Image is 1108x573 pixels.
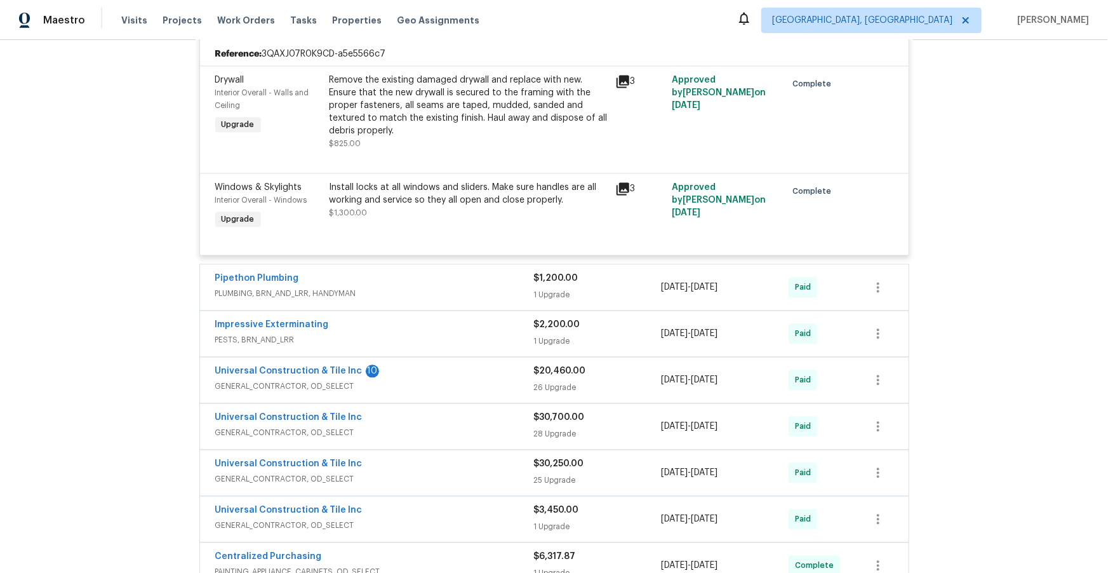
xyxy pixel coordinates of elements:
[691,562,718,570] span: [DATE]
[215,90,309,110] span: Interior Overall - Walls and Ceiling
[661,421,718,433] span: -
[215,460,363,469] a: Universal Construction & Tile Inc
[661,422,688,431] span: [DATE]
[215,48,262,61] b: Reference:
[217,14,275,27] span: Work Orders
[215,520,534,532] span: GENERAL_CONTRACTOR, OD_SELECT
[215,414,363,422] a: Universal Construction & Tile Inc
[534,367,586,376] span: $20,460.00
[672,102,700,111] span: [DATE]
[215,427,534,440] span: GENERAL_CONTRACTOR, OD_SELECT
[795,328,816,340] span: Paid
[534,506,579,515] span: $3,450.00
[661,374,718,387] span: -
[332,14,382,27] span: Properties
[661,467,718,480] span: -
[215,197,307,205] span: Interior Overall - Windows
[795,421,816,433] span: Paid
[217,213,260,226] span: Upgrade
[691,422,718,431] span: [DATE]
[215,381,534,393] span: GENERAL_CONTRACTOR, OD_SELECT
[661,330,688,339] span: [DATE]
[691,330,718,339] span: [DATE]
[661,376,688,385] span: [DATE]
[691,283,718,292] span: [DATE]
[795,513,816,526] span: Paid
[661,560,718,572] span: -
[672,209,700,218] span: [DATE]
[163,14,202,27] span: Projects
[795,467,816,480] span: Paid
[534,274,578,283] span: $1,200.00
[534,553,576,562] span: $6,317.87
[661,562,688,570] span: [DATE]
[215,334,534,347] span: PESTS, BRN_AND_LRR
[691,515,718,524] span: [DATE]
[200,43,909,66] div: 3QAXJ07R0K9CD-a5e5566c7
[215,321,329,330] a: Impressive Exterminating
[121,14,147,27] span: Visits
[215,76,244,85] span: Drywall
[795,281,816,294] span: Paid
[661,283,688,292] span: [DATE]
[691,469,718,478] span: [DATE]
[534,382,662,394] div: 26 Upgrade
[290,16,317,25] span: Tasks
[534,428,662,441] div: 28 Upgrade
[1012,14,1089,27] span: [PERSON_NAME]
[215,553,322,562] a: Centralized Purchasing
[330,210,368,217] span: $1,300.00
[534,414,585,422] span: $30,700.00
[661,515,688,524] span: [DATE]
[330,182,608,207] div: Install locks at all windows and sliders. Make sure handles are all working and service so they a...
[534,521,662,534] div: 1 Upgrade
[215,367,363,376] a: Universal Construction & Tile Inc
[795,374,816,387] span: Paid
[661,328,718,340] span: -
[534,289,662,302] div: 1 Upgrade
[772,14,952,27] span: [GEOGRAPHIC_DATA], [GEOGRAPHIC_DATA]
[217,119,260,131] span: Upgrade
[661,469,688,478] span: [DATE]
[534,475,662,487] div: 25 Upgrade
[534,335,662,348] div: 1 Upgrade
[366,365,379,378] div: 10
[661,281,718,294] span: -
[215,473,534,486] span: GENERAL_CONTRACTOR, OD_SELECT
[615,182,665,197] div: 3
[330,74,608,138] div: Remove the existing damaged drywall and replace with new. Ensure that the new drywall is secured ...
[215,506,363,515] a: Universal Construction & Tile Inc
[615,74,665,90] div: 3
[215,288,534,300] span: PLUMBING, BRN_AND_LRR, HANDYMAN
[672,184,766,218] span: Approved by [PERSON_NAME] on
[795,560,839,572] span: Complete
[534,460,584,469] span: $30,250.00
[661,513,718,526] span: -
[330,140,361,148] span: $825.00
[691,376,718,385] span: [DATE]
[534,321,580,330] span: $2,200.00
[792,185,836,198] span: Complete
[215,184,302,192] span: Windows & Skylights
[792,78,836,91] span: Complete
[397,14,479,27] span: Geo Assignments
[672,76,766,111] span: Approved by [PERSON_NAME] on
[43,14,85,27] span: Maestro
[215,274,299,283] a: Pipethon Plumbing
